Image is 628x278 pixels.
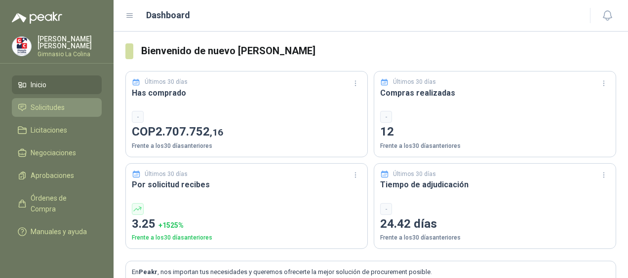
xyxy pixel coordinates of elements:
a: Inicio [12,75,102,94]
p: En , nos importan tus necesidades y queremos ofrecerte la mejor solución de procurement posible. [132,267,610,277]
p: Últimos 30 días [145,77,188,87]
span: Licitaciones [31,125,67,136]
p: [PERSON_NAME] [PERSON_NAME] [38,35,102,49]
p: Últimos 30 días [393,77,436,87]
p: Últimos 30 días [393,170,436,179]
a: Negociaciones [12,143,102,162]
h3: Tiempo de adjudicación [380,178,610,191]
a: Aprobaciones [12,166,102,185]
span: Manuales y ayuda [31,226,87,237]
a: Órdenes de Compra [12,189,102,218]
p: Frente a los 30 días anteriores [380,141,610,151]
a: Solicitudes [12,98,102,117]
img: Logo peakr [12,12,62,24]
span: 2.707.752 [156,125,223,139]
p: Frente a los 30 días anteriores [380,233,610,243]
p: Frente a los 30 días anteriores [132,141,361,151]
p: Gimnasio La Colina [38,51,102,57]
h3: Por solicitud recibes [132,178,361,191]
p: Últimos 30 días [145,170,188,179]
b: Peakr [139,268,157,276]
span: + 1525 % [158,221,184,229]
p: 12 [380,123,610,141]
h1: Dashboard [146,8,190,22]
div: - [380,111,392,123]
a: Manuales y ayuda [12,222,102,241]
p: Frente a los 30 días anteriores [132,233,361,243]
div: - [380,203,392,215]
img: Company Logo [12,37,31,56]
span: Aprobaciones [31,170,74,181]
span: Órdenes de Compra [31,193,92,214]
p: 3.25 [132,215,361,234]
span: Solicitudes [31,102,65,113]
h3: Bienvenido de nuevo [PERSON_NAME] [141,43,617,59]
span: ,16 [210,127,223,138]
p: 24.42 días [380,215,610,234]
div: - [132,111,144,123]
h3: Compras realizadas [380,87,610,99]
span: Negociaciones [31,147,76,158]
span: Inicio [31,79,46,90]
a: Licitaciones [12,121,102,139]
h3: Has comprado [132,87,361,99]
p: COP [132,123,361,141]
